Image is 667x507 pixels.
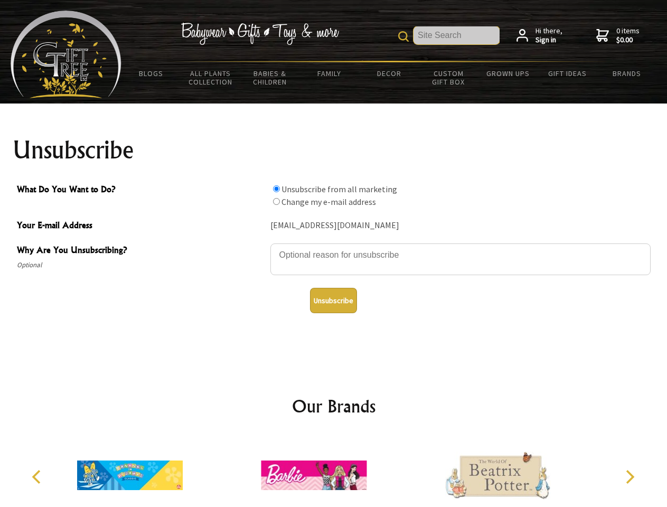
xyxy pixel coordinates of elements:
[181,23,339,45] img: Babywear - Gifts - Toys & more
[538,62,597,84] a: Gift Ideas
[21,393,646,419] h2: Our Brands
[478,62,538,84] a: Grown Ups
[270,243,651,275] textarea: Why Are You Unsubscribing?
[310,288,357,313] button: Unsubscribe
[17,259,265,271] span: Optional
[359,62,419,84] a: Decor
[516,26,562,45] a: Hi there,Sign in
[273,198,280,205] input: What Do You Want to Do?
[536,35,562,45] strong: Sign in
[618,465,641,489] button: Next
[536,26,562,45] span: Hi there,
[281,184,397,194] label: Unsubscribe from all marketing
[121,62,181,84] a: BLOGS
[270,218,651,234] div: [EMAIL_ADDRESS][DOMAIN_NAME]
[616,35,640,45] strong: $0.00
[17,243,265,259] span: Why Are You Unsubscribing?
[596,26,640,45] a: 0 items$0.00
[597,62,657,84] a: Brands
[398,31,409,42] img: product search
[240,62,300,93] a: Babies & Children
[419,62,478,93] a: Custom Gift Box
[181,62,241,93] a: All Plants Collection
[281,196,376,207] label: Change my e-mail address
[273,185,280,192] input: What Do You Want to Do?
[414,26,500,44] input: Site Search
[616,26,640,45] span: 0 items
[13,137,655,163] h1: Unsubscribe
[17,219,265,234] span: Your E-mail Address
[11,11,121,98] img: Babyware - Gifts - Toys and more...
[300,62,360,84] a: Family
[26,465,50,489] button: Previous
[17,183,265,198] span: What Do You Want to Do?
